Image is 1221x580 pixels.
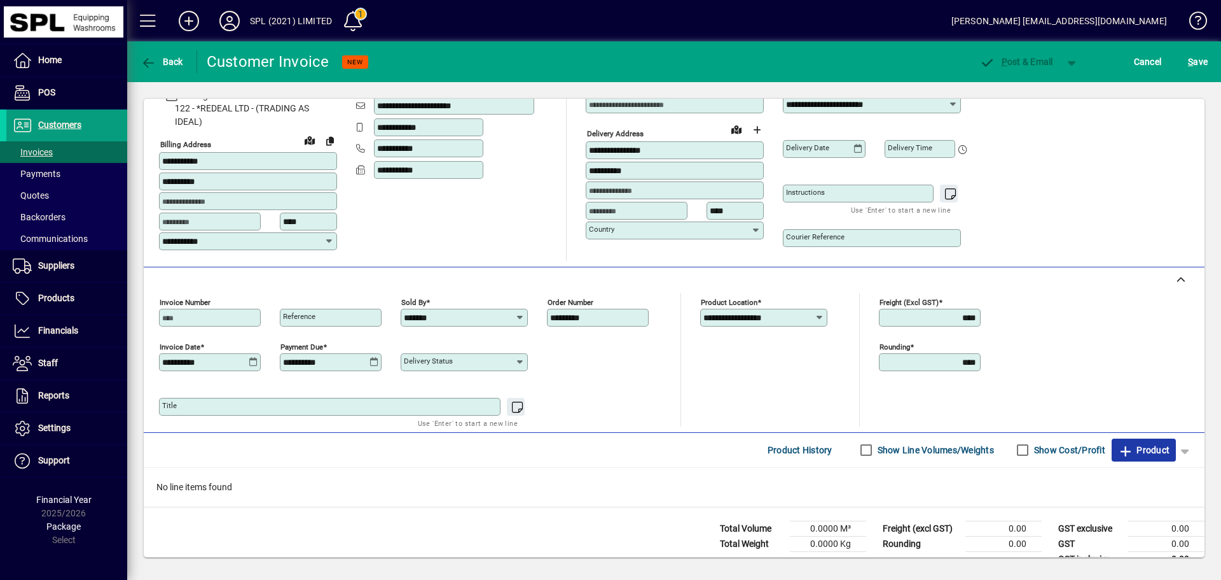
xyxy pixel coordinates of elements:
a: Knowledge Base [1180,3,1205,44]
span: 122 - *REDEAL LTD - (TRADING AS IDEAL) [159,102,337,129]
a: Quotes [6,185,127,206]
span: P [1002,57,1007,67]
mat-label: Freight (excl GST) [880,297,939,306]
span: Customers [38,120,81,130]
a: Home [6,45,127,76]
div: No line items found [144,468,1204,507]
span: NEW [347,58,363,66]
div: SPL (2021) LIMITED [250,11,332,31]
span: Financial Year [36,495,92,505]
td: 0.00 [965,536,1042,551]
mat-label: Order number [548,297,593,306]
td: Total Volume [714,521,790,536]
mat-label: Payment due [280,342,323,351]
a: Invoices [6,141,127,163]
a: Reports [6,380,127,412]
span: Financials [38,325,78,336]
label: Show Line Volumes/Weights [875,444,994,456]
span: Payments [13,169,60,179]
td: GST exclusive [1052,521,1128,536]
span: S [1188,57,1193,67]
span: Suppliers [38,260,74,271]
mat-label: Country [589,225,614,234]
div: [PERSON_NAME] [EMAIL_ADDRESS][DOMAIN_NAME] [951,11,1167,31]
button: Choose address [747,120,767,140]
span: Back [141,57,183,67]
mat-label: Title [162,401,177,410]
mat-label: Rounding [880,342,910,351]
button: Cancel [1131,50,1165,73]
a: Products [6,283,127,315]
button: Profile [209,10,250,32]
span: Staff [38,358,58,368]
span: ave [1188,52,1208,72]
a: Suppliers [6,250,127,282]
a: Support [6,445,127,477]
span: Backorders [13,212,66,222]
span: POS [38,87,55,97]
span: Home [38,55,62,65]
a: Communications [6,228,127,250]
td: 0.00 [1128,551,1204,567]
span: Product [1118,440,1169,460]
td: 0.0000 Kg [790,536,866,551]
a: Backorders [6,206,127,228]
button: Save [1185,50,1211,73]
td: 0.00 [1128,536,1204,551]
span: Support [38,455,70,465]
div: Customer Invoice [207,52,329,72]
app-page-header-button: Back [127,50,197,73]
label: Show Cost/Profit [1031,444,1105,456]
span: ost & Email [979,57,1053,67]
mat-hint: Use 'Enter' to start a new line [851,202,951,217]
button: Add [169,10,209,32]
span: Invoices [13,147,53,157]
span: Quotes [13,190,49,201]
mat-label: Product location [701,297,757,306]
td: 0.00 [965,521,1042,536]
a: Staff [6,348,127,379]
td: GST [1052,536,1128,551]
button: Post & Email [973,50,1059,73]
span: Product History [768,440,832,460]
a: Settings [6,413,127,444]
mat-label: Sold by [401,297,426,306]
a: View on map [300,130,320,150]
button: Copy to Delivery address [320,131,340,151]
mat-label: Reference [283,312,315,321]
button: Back [137,50,186,73]
a: Financials [6,315,127,347]
span: Reports [38,390,69,400]
mat-label: Invoice number [160,297,210,306]
td: GST inclusive [1052,551,1128,567]
span: Settings [38,423,71,433]
button: Product [1112,439,1176,462]
mat-label: Delivery time [888,143,932,152]
mat-hint: Use 'Enter' to start a new line [418,416,518,430]
td: Total Weight [714,536,790,551]
a: POS [6,77,127,109]
span: Products [38,293,74,303]
mat-label: Instructions [786,188,825,197]
td: 0.00 [1128,521,1204,536]
mat-label: Delivery date [786,143,829,152]
span: Package [46,521,81,532]
td: Rounding [876,536,965,551]
a: Payments [6,163,127,185]
td: Freight (excl GST) [876,521,965,536]
a: View on map [726,119,747,139]
mat-label: Courier Reference [786,232,845,241]
mat-label: Invoice date [160,342,200,351]
mat-label: Delivery status [404,357,453,365]
button: Product History [762,439,838,462]
span: Cancel [1134,52,1162,72]
span: Communications [13,234,88,244]
td: 0.0000 M³ [790,521,866,536]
